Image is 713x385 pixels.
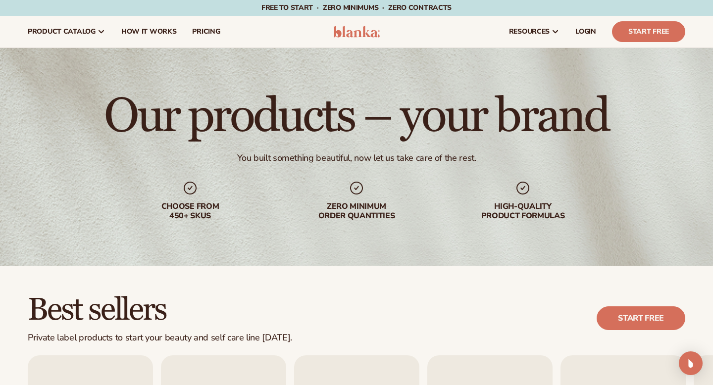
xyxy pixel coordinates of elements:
div: Open Intercom Messenger [679,351,703,375]
a: Start Free [612,21,685,42]
a: product catalog [20,16,113,48]
img: logo [333,26,380,38]
span: Free to start · ZERO minimums · ZERO contracts [261,3,452,12]
h1: Our products – your brand [104,93,609,141]
h2: Best sellers [28,293,292,327]
div: Private label products to start your beauty and self care line [DATE]. [28,333,292,343]
a: LOGIN [567,16,604,48]
div: Choose from 450+ Skus [127,202,254,221]
span: LOGIN [575,28,596,36]
span: pricing [192,28,220,36]
span: How It Works [121,28,177,36]
div: High-quality product formulas [459,202,586,221]
a: Start free [597,306,685,330]
span: product catalog [28,28,96,36]
a: pricing [184,16,228,48]
div: Zero minimum order quantities [293,202,420,221]
span: resources [509,28,550,36]
a: resources [501,16,567,48]
div: You built something beautiful, now let us take care of the rest. [237,152,476,164]
a: How It Works [113,16,185,48]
